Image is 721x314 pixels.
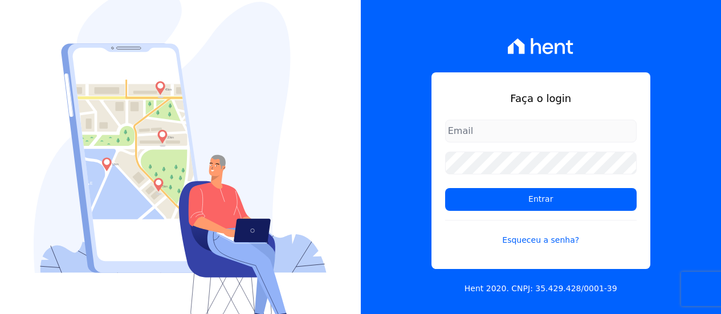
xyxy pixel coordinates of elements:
[445,220,637,246] a: Esqueceu a senha?
[445,91,637,106] h1: Faça o login
[465,283,617,295] p: Hent 2020. CNPJ: 35.429.428/0001-39
[445,120,637,142] input: Email
[445,188,637,211] input: Entrar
